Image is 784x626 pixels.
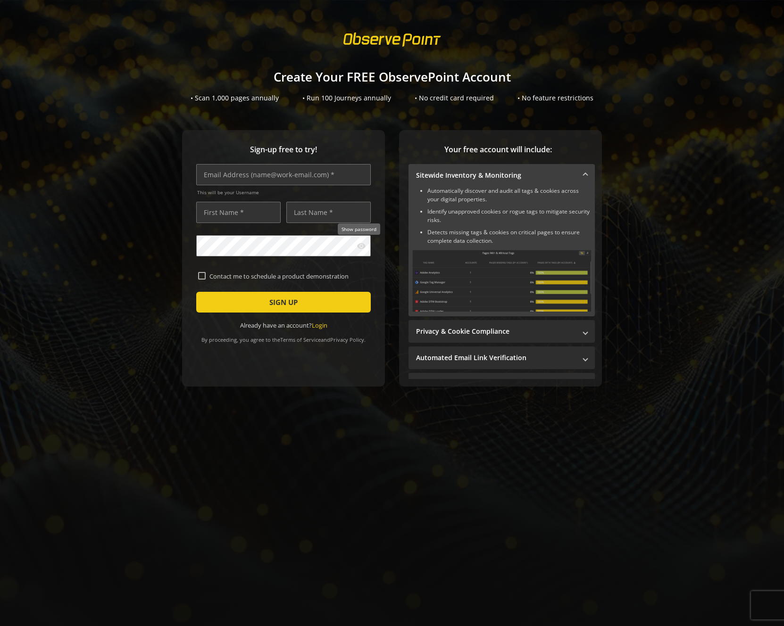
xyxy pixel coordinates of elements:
[196,202,281,223] input: First Name *
[302,93,391,103] div: • Run 100 Journeys annually
[409,187,595,316] div: Sitewide Inventory & Monitoring
[409,346,595,369] mat-expansion-panel-header: Automated Email Link Verification
[196,292,371,313] button: SIGN UP
[427,228,591,245] li: Detects missing tags & cookies on critical pages to ensure complete data collection.
[269,294,298,311] span: SIGN UP
[357,241,366,251] mat-icon: visibility
[416,327,576,336] mat-panel-title: Privacy & Cookie Compliance
[412,250,591,312] img: Sitewide Inventory & Monitoring
[427,207,591,224] li: Identify unapproved cookies or rogue tags to mitigate security risks.
[196,164,371,185] input: Email Address (name@work-email.com) *
[330,336,364,343] a: Privacy Policy
[409,373,595,395] mat-expansion-panel-header: Performance Monitoring with Web Vitals
[191,93,279,103] div: • Scan 1,000 pages annually
[206,272,369,280] label: Contact me to schedule a product demonstration
[409,144,588,155] span: Your free account will include:
[416,353,576,362] mat-panel-title: Automated Email Link Verification
[517,93,593,103] div: • No feature restrictions
[196,321,371,330] div: Already have an account?
[427,187,591,204] li: Automatically discover and audit all tags & cookies across your digital properties.
[416,171,576,180] mat-panel-title: Sitewide Inventory & Monitoring
[409,320,595,343] mat-expansion-panel-header: Privacy & Cookie Compliance
[280,336,321,343] a: Terms of Service
[415,93,494,103] div: • No credit card required
[196,144,371,155] span: Sign-up free to try!
[197,189,371,196] span: This will be your Username
[196,330,371,343] div: By proceeding, you agree to the and .
[409,164,595,187] mat-expansion-panel-header: Sitewide Inventory & Monitoring
[286,202,371,223] input: Last Name *
[312,321,327,329] a: Login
